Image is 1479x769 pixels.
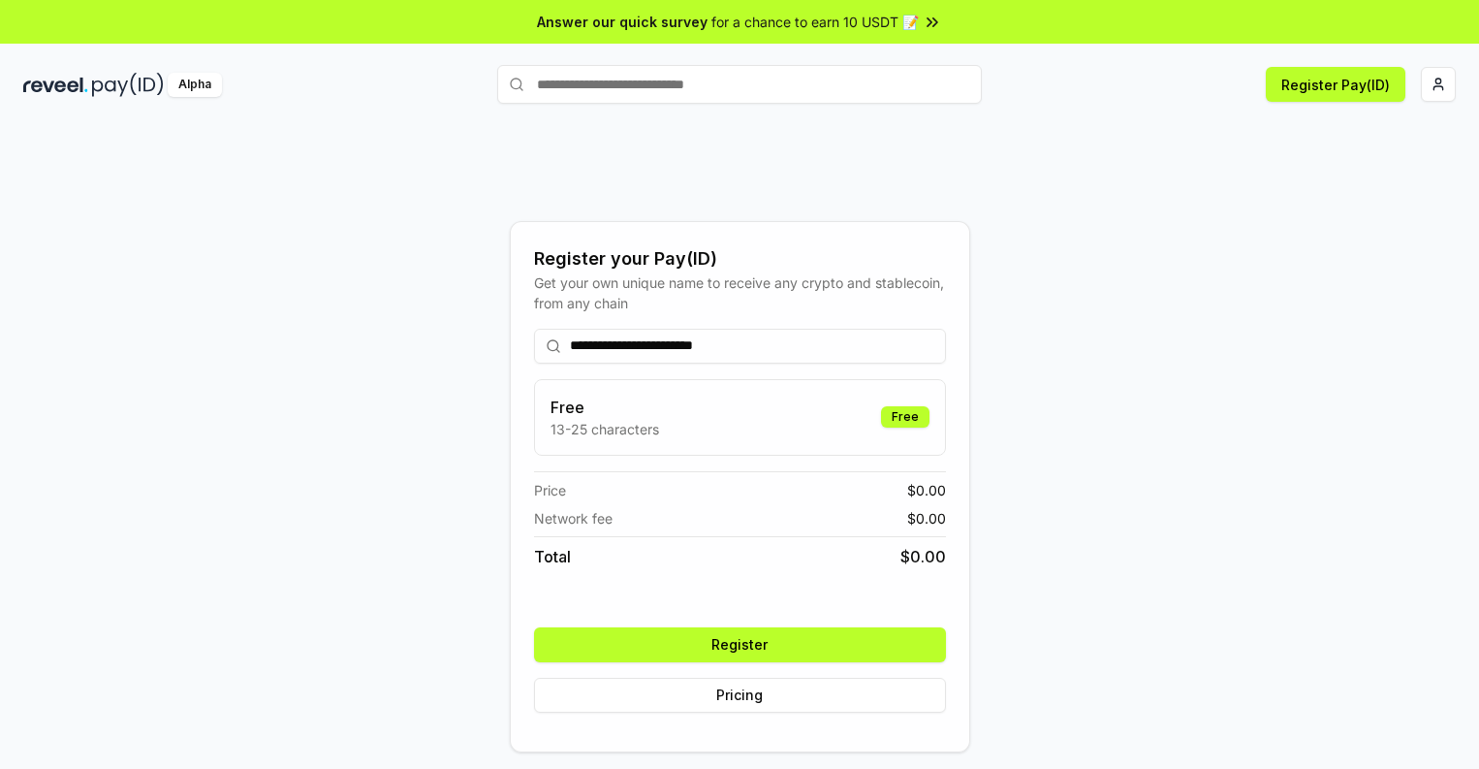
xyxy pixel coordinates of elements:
[907,480,946,500] span: $ 0.00
[534,480,566,500] span: Price
[1266,67,1405,102] button: Register Pay(ID)
[551,396,659,419] h3: Free
[23,73,88,97] img: reveel_dark
[534,272,946,313] div: Get your own unique name to receive any crypto and stablecoin, from any chain
[881,406,929,428] div: Free
[711,12,919,32] span: for a chance to earn 10 USDT 📝
[534,627,946,662] button: Register
[534,545,571,568] span: Total
[900,545,946,568] span: $ 0.00
[551,419,659,439] p: 13-25 characters
[534,678,946,713] button: Pricing
[168,73,222,97] div: Alpha
[537,12,708,32] span: Answer our quick survey
[907,508,946,529] span: $ 0.00
[92,73,164,97] img: pay_id
[534,245,946,272] div: Register your Pay(ID)
[534,508,613,529] span: Network fee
